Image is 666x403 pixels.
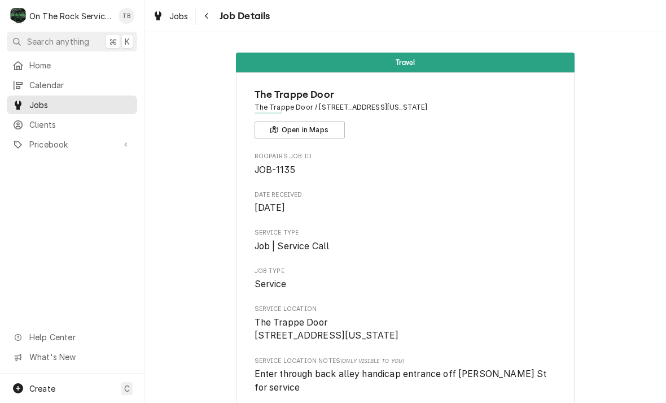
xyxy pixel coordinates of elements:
span: The Trappe Door [STREET_ADDRESS][US_STATE] [255,317,399,341]
span: Service Type [255,228,557,237]
div: On The Rock Services's Avatar [10,8,26,24]
div: Status [236,53,575,72]
span: Job Type [255,278,557,291]
span: What's New [29,351,130,363]
a: Go to Pricebook [7,135,137,154]
span: C [124,383,130,395]
a: Go to Help Center [7,328,137,346]
span: Job | Service Call [255,241,330,252]
span: Pricebook [29,138,115,150]
a: Calendar [7,76,137,94]
div: On The Rock Services [29,10,112,22]
span: [object Object] [255,367,557,394]
div: Roopairs Job ID [255,152,557,176]
span: K [125,36,130,47]
span: Create [29,384,55,393]
button: Open in Maps [255,122,345,138]
div: Todd Brady's Avatar [119,8,134,24]
a: Jobs [148,7,193,25]
span: Travel [396,59,415,66]
span: Service [255,279,287,289]
div: O [10,8,26,24]
span: Jobs [169,10,189,22]
span: Service Location [255,305,557,314]
a: Home [7,56,137,75]
div: Service Type [255,228,557,253]
span: Jobs [29,99,132,111]
span: Date Received [255,201,557,215]
span: Clients [29,119,132,131]
span: Service Location [255,316,557,343]
span: Roopairs Job ID [255,152,557,161]
span: Search anything [27,36,89,47]
span: Job Type [255,267,557,276]
span: Name [255,87,557,102]
button: Navigate back [198,7,216,25]
div: Job Type [255,267,557,291]
span: Calendar [29,79,132,91]
span: Service Type [255,240,557,253]
span: Home [29,59,132,71]
button: Search anything⌘K [7,32,137,51]
span: Help Center [29,331,130,343]
span: (Only Visible to You) [340,358,404,364]
span: Date Received [255,190,557,200]
div: Date Received [255,190,557,215]
a: Go to What's New [7,348,137,366]
span: ⌘ [109,36,117,47]
a: Jobs [7,96,137,114]
span: [DATE] [255,202,286,213]
div: Service Location [255,305,557,343]
div: [object Object] [255,357,557,395]
div: Client Information [255,87,557,138]
span: Enter through back alley handicap entrance off [PERSON_NAME] St for service [255,369,549,393]
div: TB [119,8,134,24]
span: Service Location Notes [255,357,557,366]
a: Clients [7,115,137,134]
span: JOB-1135 [255,164,295,175]
span: Job Details [216,8,270,24]
span: Roopairs Job ID [255,163,557,177]
span: Address [255,102,557,112]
